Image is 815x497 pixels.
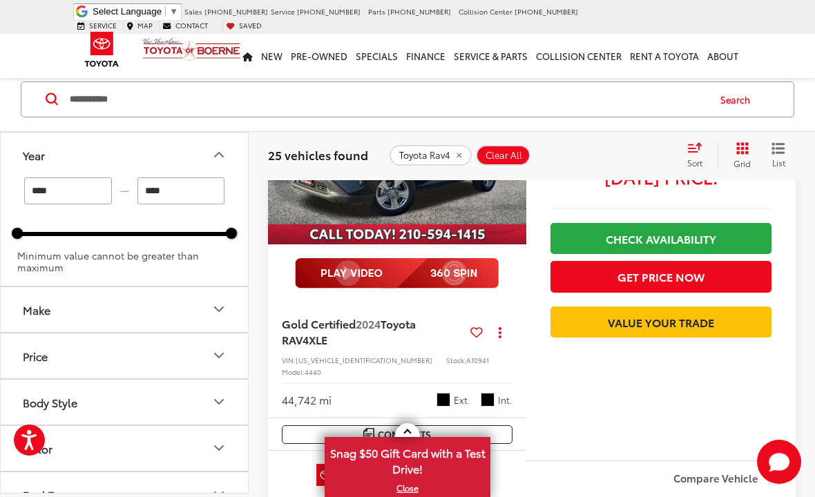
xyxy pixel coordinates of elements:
[23,148,45,162] div: Year
[257,34,287,78] a: New
[687,157,702,168] span: Sort
[74,21,120,30] a: Service
[387,6,451,17] span: [PHONE_NUMBER]
[211,347,227,364] div: Price
[352,34,402,78] a: Specials
[757,440,801,484] svg: Start Chat
[446,355,466,365] span: Stock:
[159,21,211,30] a: Contact
[718,142,761,169] button: Grid View
[282,315,416,347] span: Toyota RAV4
[1,426,249,471] button: ColorColor
[137,177,225,204] input: maximum
[459,6,512,17] span: Collision Center
[282,315,356,331] span: Gold Certified
[1,133,249,177] button: YearYear
[271,6,295,17] span: Service
[296,355,432,365] span: [US_VEHICLE_IDENTIFICATION_NUMBER]
[1,380,249,425] button: Body StyleBody Style
[169,6,178,17] span: ▼
[93,6,162,17] span: Select Language
[390,145,472,166] button: remove Toyota%20Rav4
[454,393,470,407] span: Ext.
[703,34,742,78] a: About
[222,21,265,30] a: My Saved Vehicles
[211,393,227,410] div: Body Style
[488,320,512,344] button: Actions
[137,20,153,30] span: Map
[282,367,305,377] span: Model:
[282,392,332,408] div: 44,742 mi
[1,287,249,332] button: MakeMake
[239,20,262,30] span: Saved
[268,146,368,163] span: 25 vehicles found
[211,147,227,164] div: Year
[23,349,48,362] div: Price
[499,327,501,338] span: dropdown dots
[295,258,499,289] img: full motion video
[211,301,227,318] div: Make
[142,37,241,61] img: Vic Vaughan Toyota of Boerne
[399,150,450,161] span: Toyota Rav4
[165,6,166,17] span: ​
[437,393,450,407] span: Black
[498,393,512,407] span: Int.
[761,142,796,169] button: List View
[1,333,249,378] button: PricePrice
[282,316,465,347] a: Gold Certified2024Toyota RAV4XLE
[238,34,257,78] a: Home
[23,303,50,316] div: Make
[707,82,770,117] button: Search
[297,6,361,17] span: [PHONE_NUMBER]
[68,83,707,116] input: Search by Make, Model, or Keyword
[532,34,626,78] a: Collision Center
[476,145,530,166] button: Clear All
[481,393,495,407] span: Black
[402,34,450,78] a: Finance
[550,223,771,254] a: Check Availability
[116,185,133,197] span: —
[673,471,782,485] label: Compare Vehicle
[93,6,178,17] a: Select Language​
[24,177,112,204] input: minimum
[450,34,532,78] a: Service & Parts: Opens in a new tab
[550,306,771,338] a: Value Your Trade
[550,170,771,184] span: [DATE] Price:
[76,27,128,72] img: Toyota
[356,315,381,331] span: 2024
[23,442,52,455] div: Color
[626,34,703,78] a: Rent a Toyota
[326,438,489,480] span: Snag $50 Gift Card with a Test Drive!
[123,21,156,30] a: Map
[466,355,489,365] span: A10941
[282,425,512,444] button: Comments
[757,440,801,484] button: Toggle Chat Window
[17,250,231,273] div: Minimum value cannot be greater than maximum
[287,34,352,78] a: Pre-Owned
[316,464,396,486] img: Toyota Certified Used Vehicles
[211,440,227,456] div: Color
[89,20,117,30] span: Service
[175,20,208,30] span: Contact
[305,367,321,377] span: 4440
[309,331,327,347] span: XLE
[204,6,268,17] span: [PHONE_NUMBER]
[680,142,718,169] button: Select sort value
[184,6,202,17] span: Sales
[550,261,771,292] button: Get Price Now
[282,355,296,365] span: VIN:
[515,6,578,17] span: [PHONE_NUMBER]
[733,157,751,169] span: Grid
[771,157,785,168] span: List
[486,150,522,161] span: Clear All
[23,396,77,409] div: Body Style
[368,6,385,17] span: Parts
